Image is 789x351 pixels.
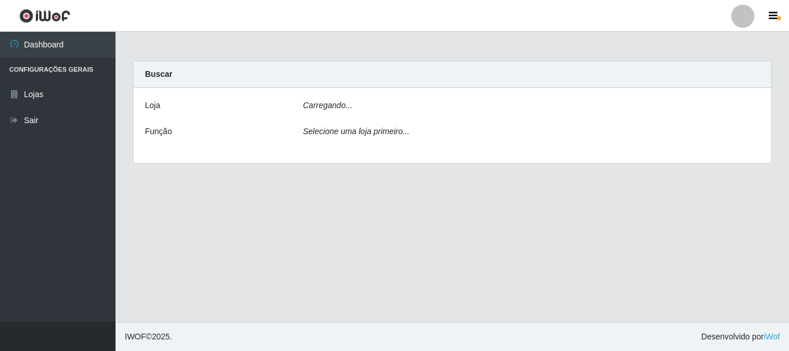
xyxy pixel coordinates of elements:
[764,332,780,341] a: iWof
[145,69,172,79] strong: Buscar
[145,125,172,138] label: Função
[303,127,410,136] i: Selecione uma loja primeiro...
[303,101,353,110] i: Carregando...
[145,99,160,112] label: Loja
[701,331,780,343] span: Desenvolvido por
[125,332,146,341] span: IWOF
[125,331,172,343] span: © 2025 .
[19,9,70,23] img: CoreUI Logo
